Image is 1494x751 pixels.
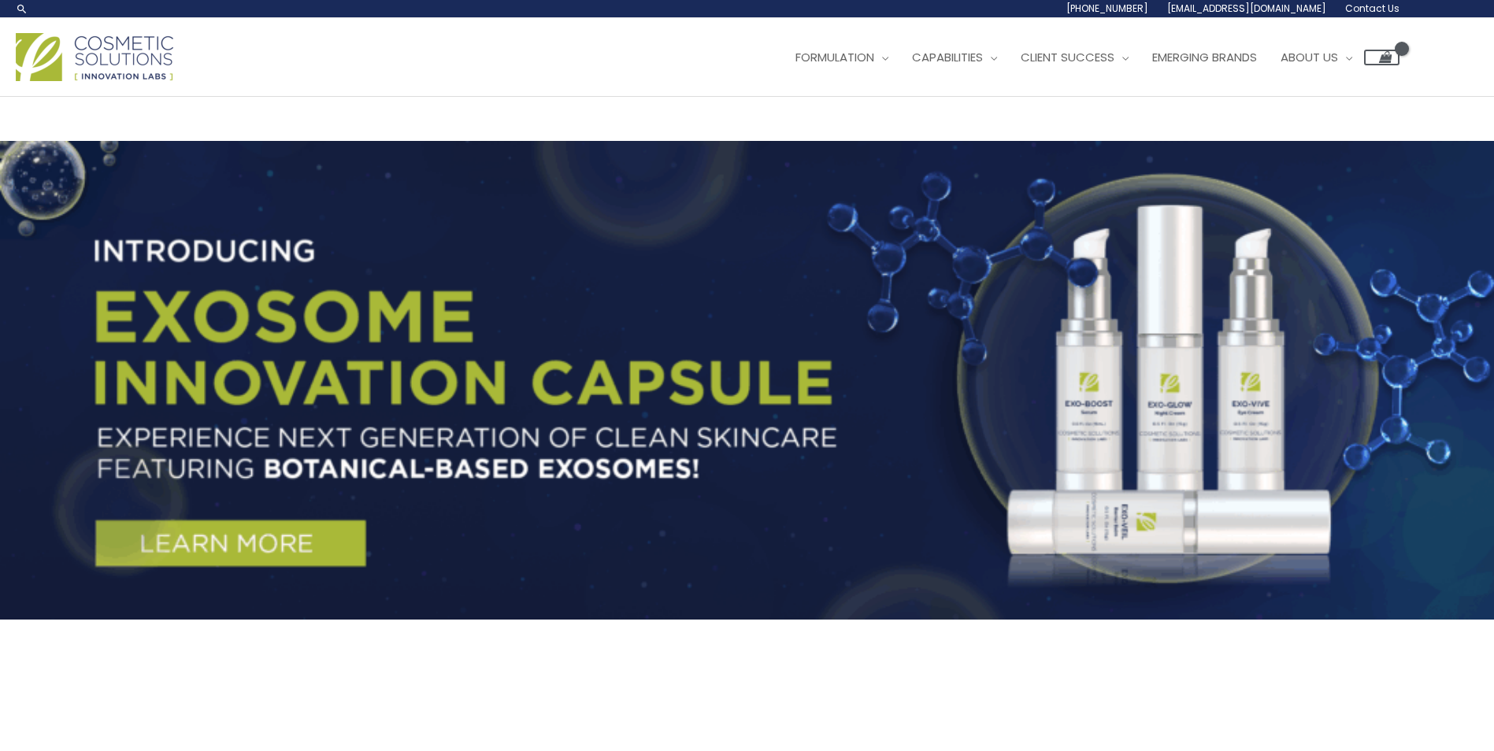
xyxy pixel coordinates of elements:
a: Formulation [784,34,900,81]
span: [PHONE_NUMBER] [1066,2,1148,15]
span: Emerging Brands [1152,49,1257,65]
img: Cosmetic Solutions Logo [16,33,173,81]
span: Capabilities [912,49,983,65]
span: Contact Us [1345,2,1399,15]
span: Client Success [1021,49,1114,65]
span: Formulation [795,49,874,65]
span: About Us [1281,49,1338,65]
a: Client Success [1009,34,1140,81]
a: View Shopping Cart, empty [1364,50,1399,65]
nav: Site Navigation [772,34,1399,81]
a: Capabilities [900,34,1009,81]
span: [EMAIL_ADDRESS][DOMAIN_NAME] [1167,2,1326,15]
a: About Us [1269,34,1364,81]
a: Emerging Brands [1140,34,1269,81]
a: Search icon link [16,2,28,15]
